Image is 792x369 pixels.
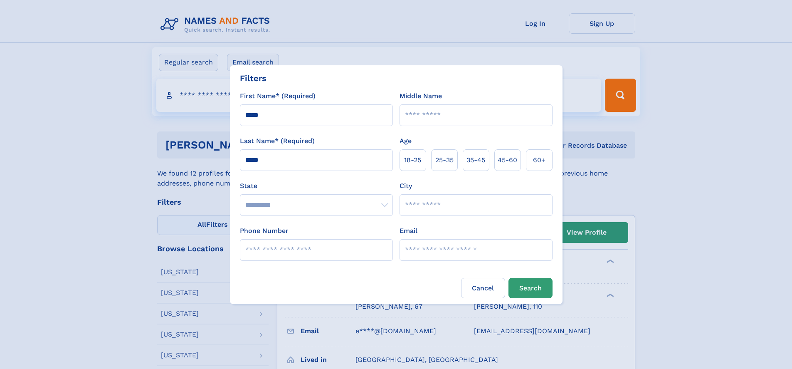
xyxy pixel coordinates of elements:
[508,278,553,298] button: Search
[240,181,393,191] label: State
[240,136,315,146] label: Last Name* (Required)
[404,155,421,165] span: 18‑25
[461,278,505,298] label: Cancel
[400,91,442,101] label: Middle Name
[498,155,517,165] span: 45‑60
[435,155,454,165] span: 25‑35
[400,181,412,191] label: City
[400,226,417,236] label: Email
[533,155,545,165] span: 60+
[240,226,289,236] label: Phone Number
[466,155,485,165] span: 35‑45
[400,136,412,146] label: Age
[240,72,266,84] div: Filters
[240,91,316,101] label: First Name* (Required)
